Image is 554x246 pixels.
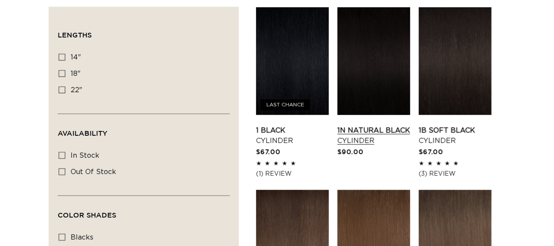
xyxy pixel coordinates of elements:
span: Color Shades [58,211,116,219]
span: blacks [71,234,93,241]
a: 1N Natural Black Cylinder [337,125,410,146]
summary: Color Shades (0 selected) [58,196,230,227]
span: 14" [71,54,81,61]
span: Out of stock [71,168,116,175]
summary: Lengths (0 selected) [58,16,230,47]
summary: Availability (0 selected) [58,114,230,145]
span: Lengths [58,31,92,39]
span: In stock [71,152,99,159]
a: 1B Soft Black Cylinder [419,125,492,146]
span: 18" [71,70,80,77]
span: 22" [71,87,82,93]
span: Availability [58,129,107,137]
a: 1 Black Cylinder [256,125,329,146]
